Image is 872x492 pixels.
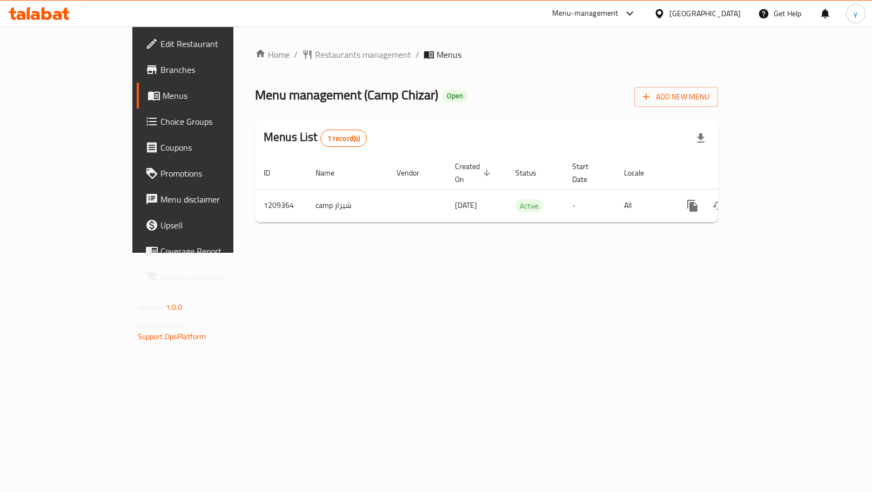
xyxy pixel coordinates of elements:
a: Promotions [137,160,278,186]
span: Restaurants management [315,48,411,61]
a: Coverage Report [137,238,278,264]
a: Support.OpsPlatform [138,329,206,343]
li: / [415,48,419,61]
a: Edit Restaurant [137,31,278,57]
div: Open [442,90,467,103]
a: Choice Groups [137,109,278,134]
span: Coverage Report [160,245,270,258]
span: Get support on: [138,319,187,333]
td: 1209364 [255,189,307,222]
span: y [854,8,857,19]
li: / [294,48,298,61]
span: ID [264,166,284,179]
span: Created On [455,160,494,186]
nav: breadcrumb [255,48,718,61]
table: enhanced table [255,157,792,223]
span: 1.0.0 [166,300,183,314]
a: Upsell [137,212,278,238]
a: Menus [137,83,278,109]
span: 1 record(s) [321,133,367,144]
div: [GEOGRAPHIC_DATA] [669,8,741,19]
a: Restaurants management [302,48,411,61]
div: Active [515,199,543,212]
span: Menus [163,89,270,102]
th: Actions [671,157,792,190]
span: Version: [138,300,164,314]
span: Upsell [160,219,270,232]
span: Locale [624,166,658,179]
span: Coupons [160,141,270,154]
span: Name [316,166,348,179]
span: Open [442,91,467,100]
span: Vendor [397,166,433,179]
td: - [564,189,615,222]
span: Add New Menu [643,90,709,104]
span: Status [515,166,551,179]
span: [DATE] [455,198,477,212]
span: Menu disclaimer [160,193,270,206]
button: more [680,193,706,219]
span: Menus [437,48,461,61]
h2: Menus List [264,129,367,147]
span: Branches [160,63,270,76]
td: All [615,189,671,222]
a: Branches [137,57,278,83]
span: Grocery Checklist [160,271,270,284]
div: Total records count [320,130,367,147]
td: camp شيزار [307,189,388,222]
button: Add New Menu [634,87,718,107]
a: Grocery Checklist [137,264,278,290]
div: Export file [688,125,714,151]
button: Change Status [706,193,732,219]
span: Active [515,200,543,212]
span: Start Date [572,160,602,186]
span: Menu management ( Camp Chizar ) [255,83,438,107]
span: Promotions [160,167,270,180]
span: Edit Restaurant [160,37,270,50]
a: Menu disclaimer [137,186,278,212]
div: Menu-management [552,7,619,20]
span: Choice Groups [160,115,270,128]
a: Coupons [137,134,278,160]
